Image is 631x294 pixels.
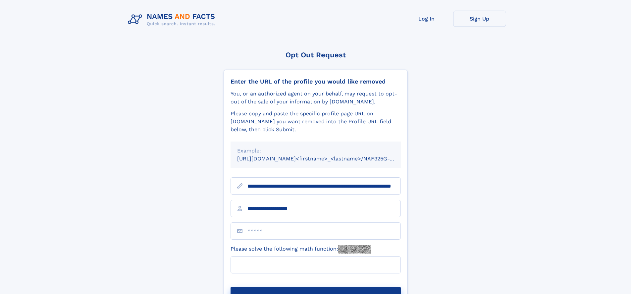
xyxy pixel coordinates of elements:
[400,11,453,27] a: Log In
[231,245,371,254] label: Please solve the following math function:
[231,90,401,106] div: You, or an authorized agent on your behalf, may request to opt-out of the sale of your informatio...
[125,11,221,29] img: Logo Names and Facts
[231,78,401,85] div: Enter the URL of the profile you would like removed
[231,110,401,134] div: Please copy and paste the specific profile page URL on [DOMAIN_NAME] you want removed into the Pr...
[237,147,394,155] div: Example:
[237,155,413,162] small: [URL][DOMAIN_NAME]<firstname>_<lastname>/NAF325G-xxxxxxxx
[224,51,408,59] div: Opt Out Request
[453,11,506,27] a: Sign Up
